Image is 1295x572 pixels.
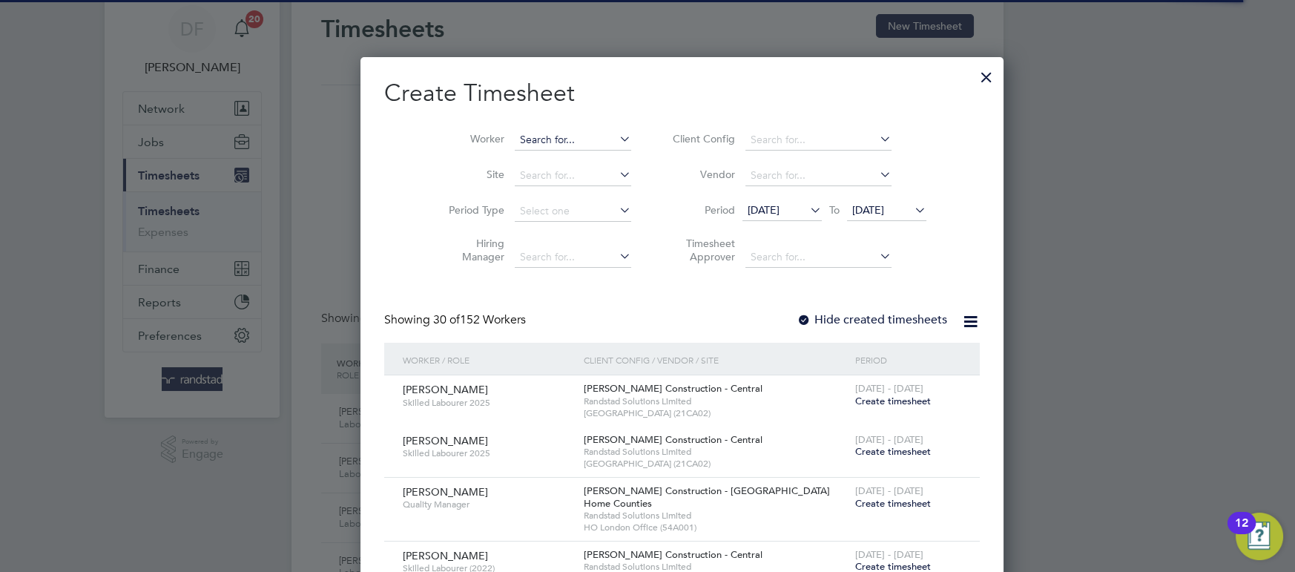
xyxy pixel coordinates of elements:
span: [PERSON_NAME] Construction - Central [584,548,762,561]
div: Period [851,343,965,377]
span: [PERSON_NAME] [403,383,488,396]
span: [DATE] [852,203,884,217]
span: [DATE] - [DATE] [855,548,923,561]
button: Open Resource Center, 12 new notifications [1236,513,1283,560]
div: Client Config / Vendor / Site [580,343,851,377]
span: Create timesheet [855,497,931,510]
h2: Create Timesheet [384,78,980,109]
span: Create timesheet [855,445,931,458]
label: Client Config [668,132,735,145]
span: [DATE] - [DATE] [855,433,923,446]
input: Search for... [745,247,892,268]
span: [PERSON_NAME] [403,434,488,447]
span: [GEOGRAPHIC_DATA] (21CA02) [584,407,848,419]
input: Search for... [515,130,631,151]
input: Select one [515,201,631,222]
span: Skilled Labourer 2025 [403,447,573,459]
span: [PERSON_NAME] Construction - [GEOGRAPHIC_DATA] Home Counties [584,484,830,510]
div: Worker / Role [399,343,580,377]
span: Randstad Solutions Limited [584,446,848,458]
label: Worker [438,132,504,145]
input: Search for... [515,247,631,268]
label: Period Type [438,203,504,217]
span: HO London Office (54A001) [584,522,848,533]
span: [PERSON_NAME] Construction - Central [584,433,762,446]
span: [DATE] - [DATE] [855,484,923,497]
span: 30 of [433,312,460,327]
input: Search for... [515,165,631,186]
div: Showing [384,312,529,328]
span: 152 Workers [433,312,526,327]
span: [PERSON_NAME] [403,485,488,499]
label: Vendor [668,168,735,181]
span: Quality Manager [403,499,573,510]
span: [DATE] [748,203,780,217]
span: Create timesheet [855,395,931,407]
label: Period [668,203,735,217]
span: [DATE] - [DATE] [855,382,923,395]
span: [PERSON_NAME] [403,549,488,562]
label: Hide created timesheets [797,312,947,327]
span: [GEOGRAPHIC_DATA] (21CA02) [584,458,848,470]
label: Timesheet Approver [668,237,735,263]
input: Search for... [745,165,892,186]
label: Hiring Manager [438,237,504,263]
span: Randstad Solutions Limited [584,395,848,407]
div: 12 [1235,523,1248,542]
span: Randstad Solutions Limited [584,510,848,522]
span: [PERSON_NAME] Construction - Central [584,382,762,395]
input: Search for... [745,130,892,151]
span: Skilled Labourer 2025 [403,397,573,409]
label: Site [438,168,504,181]
span: To [825,200,844,220]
